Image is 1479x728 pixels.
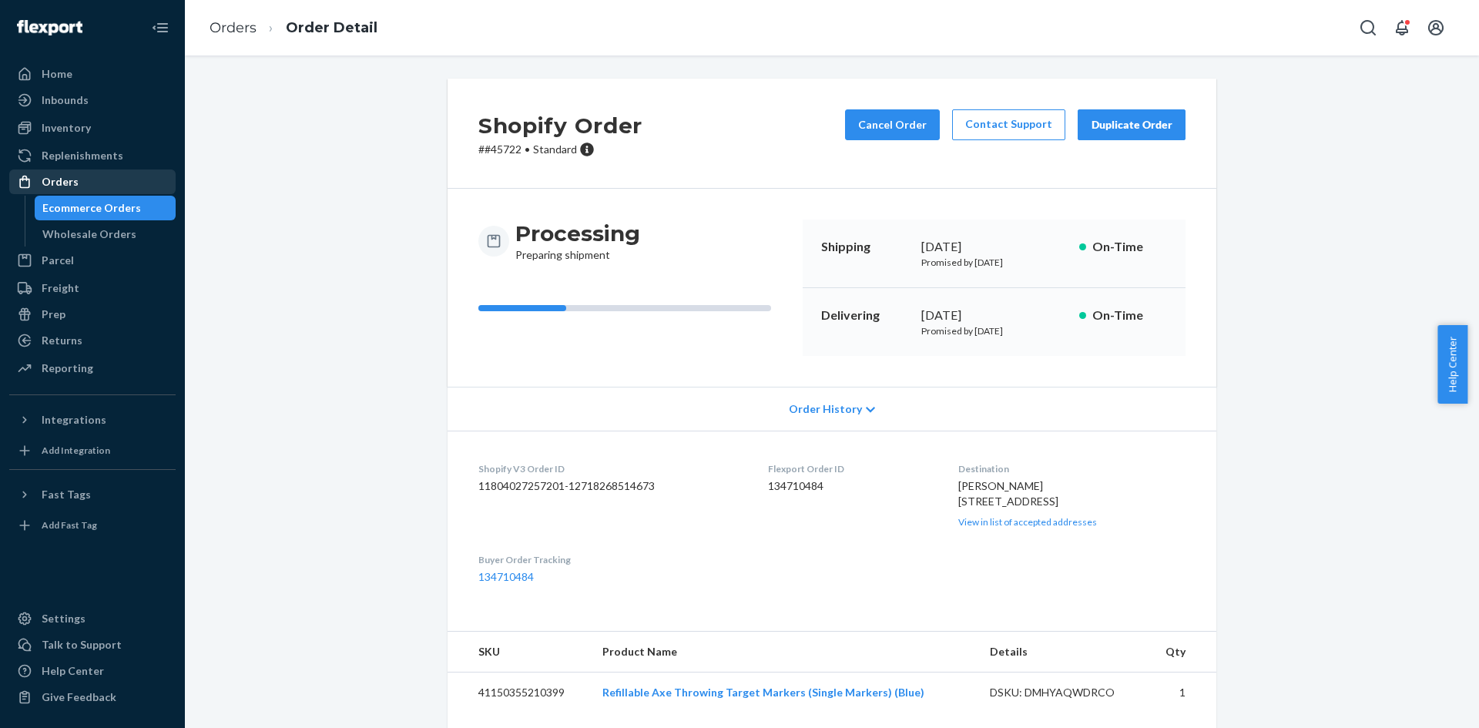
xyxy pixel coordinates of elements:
button: Duplicate Order [1078,109,1186,140]
p: Shipping [821,238,909,256]
div: Orders [42,174,79,190]
a: Help Center [9,659,176,683]
div: Replenishments [42,148,123,163]
a: Inventory [9,116,176,140]
a: View in list of accepted addresses [958,516,1097,528]
div: DSKU: DMHYAQWDRCO [990,685,1135,700]
a: Refillable Axe Throwing Target Markers (Single Markers) (Blue) [602,686,924,699]
dd: 11804027257201-12718268514673 [478,478,743,494]
dt: Flexport Order ID [768,462,933,475]
a: Replenishments [9,143,176,168]
button: Cancel Order [845,109,940,140]
a: Orders [210,19,257,36]
div: Wholesale Orders [42,226,136,242]
div: Settings [42,611,86,626]
p: Delivering [821,307,909,324]
a: 134710484 [478,570,534,583]
div: Freight [42,280,79,296]
div: Parcel [42,253,74,268]
a: Settings [9,606,176,631]
div: [DATE] [921,238,1067,256]
p: On-Time [1092,238,1167,256]
td: 41150355210399 [448,673,590,713]
div: Inventory [42,120,91,136]
div: Talk to Support [42,637,122,653]
button: Help Center [1437,325,1467,404]
th: Product Name [590,632,978,673]
div: Preparing shipment [515,220,640,263]
button: Fast Tags [9,482,176,507]
div: Inbounds [42,92,89,108]
a: Inbounds [9,88,176,112]
p: # #45722 [478,142,642,157]
a: Wholesale Orders [35,222,176,247]
a: Ecommerce Orders [35,196,176,220]
dd: 134710484 [768,478,933,494]
a: Add Fast Tag [9,513,176,538]
th: Qty [1147,632,1216,673]
dt: Buyer Order Tracking [478,553,743,566]
div: Help Center [42,663,104,679]
a: Orders [9,169,176,194]
div: Prep [42,307,65,322]
td: 1 [1147,673,1216,713]
th: SKU [448,632,590,673]
button: Close Navigation [145,12,176,43]
div: Integrations [42,412,106,428]
span: Standard [533,143,577,156]
a: Prep [9,302,176,327]
div: Reporting [42,361,93,376]
div: Add Fast Tag [42,518,97,532]
div: [DATE] [921,307,1067,324]
th: Details [978,632,1147,673]
div: Give Feedback [42,689,116,705]
a: Reporting [9,356,176,381]
a: Freight [9,276,176,300]
dt: Shopify V3 Order ID [478,462,743,475]
h2: Shopify Order [478,109,642,142]
button: Integrations [9,408,176,432]
div: Ecommerce Orders [42,200,141,216]
ol: breadcrumbs [197,5,390,51]
div: Add Integration [42,444,110,457]
a: Contact Support [952,109,1065,140]
p: Promised by [DATE] [921,324,1067,337]
div: Returns [42,333,82,348]
span: Order History [789,401,862,417]
p: Promised by [DATE] [921,256,1067,269]
a: Home [9,62,176,86]
a: Order Detail [286,19,377,36]
button: Give Feedback [9,685,176,710]
div: Fast Tags [42,487,91,502]
a: Talk to Support [9,632,176,657]
p: On-Time [1092,307,1167,324]
span: [PERSON_NAME] [STREET_ADDRESS] [958,479,1058,508]
h3: Processing [515,220,640,247]
button: Open notifications [1387,12,1417,43]
a: Returns [9,328,176,353]
button: Open account menu [1420,12,1451,43]
div: Home [42,66,72,82]
button: Open Search Box [1353,12,1383,43]
dt: Destination [958,462,1186,475]
img: Flexport logo [17,20,82,35]
a: Parcel [9,248,176,273]
span: • [525,143,530,156]
div: Duplicate Order [1091,117,1172,133]
a: Add Integration [9,438,176,463]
